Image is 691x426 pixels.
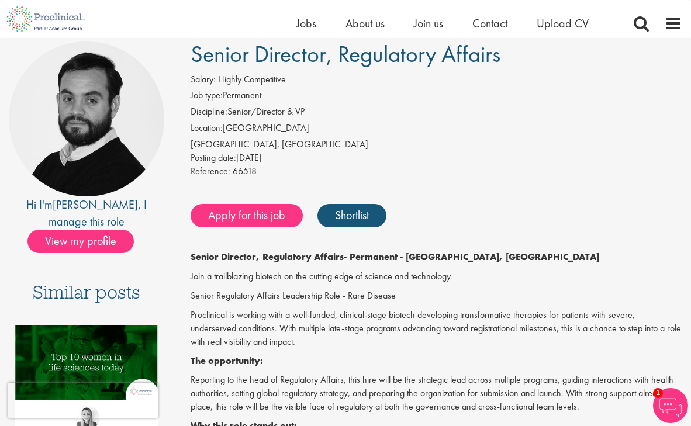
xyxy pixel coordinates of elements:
label: Reference: [191,165,230,178]
p: Senior Regulatory Affairs Leadership Role - Rare Disease [191,289,683,303]
iframe: reCAPTCHA [8,383,158,418]
span: 1 [653,388,663,398]
h3: Similar posts [33,282,140,310]
li: [GEOGRAPHIC_DATA] [191,122,683,138]
p: Proclinical is working with a well-funded, clinical-stage biotech developing transformative thera... [191,309,683,349]
a: Contact [472,16,507,31]
label: Job type: [191,89,223,102]
a: Shortlist [317,204,386,227]
a: Join us [414,16,443,31]
img: Top 10 women in life sciences today [15,325,158,400]
span: 66518 [233,165,257,177]
img: imeage of recruiter Nick Walker [9,41,164,197]
div: [DATE] [191,151,683,165]
span: Senior Director, Regulatory Affairs [191,39,500,69]
strong: The opportunity: [191,355,263,367]
span: Posting date: [191,151,236,164]
a: [PERSON_NAME] [53,197,138,212]
a: Apply for this job [191,204,303,227]
strong: - Permanent - [GEOGRAPHIC_DATA], [GEOGRAPHIC_DATA] [344,251,599,263]
p: Join a trailblazing biotech on the cutting edge of science and technology. [191,270,683,283]
a: View my profile [27,232,146,247]
li: Permanent [191,89,683,105]
a: Jobs [296,16,316,31]
span: View my profile [27,230,134,253]
p: Reporting to the head of Regulatory Affairs, this hire will be the strategic lead across multiple... [191,373,683,414]
strong: Senior Director, Regulatory Affairs [191,251,344,263]
label: Discipline: [191,105,227,119]
label: Location: [191,122,223,135]
span: Highly Competitive [218,73,286,85]
a: About us [345,16,385,31]
li: Senior/Director & VP [191,105,683,122]
a: Upload CV [537,16,589,31]
div: [GEOGRAPHIC_DATA], [GEOGRAPHIC_DATA] [191,138,683,151]
label: Salary: [191,73,216,86]
div: Hi I'm , I manage this role [9,196,164,230]
img: Chatbot [653,388,688,423]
